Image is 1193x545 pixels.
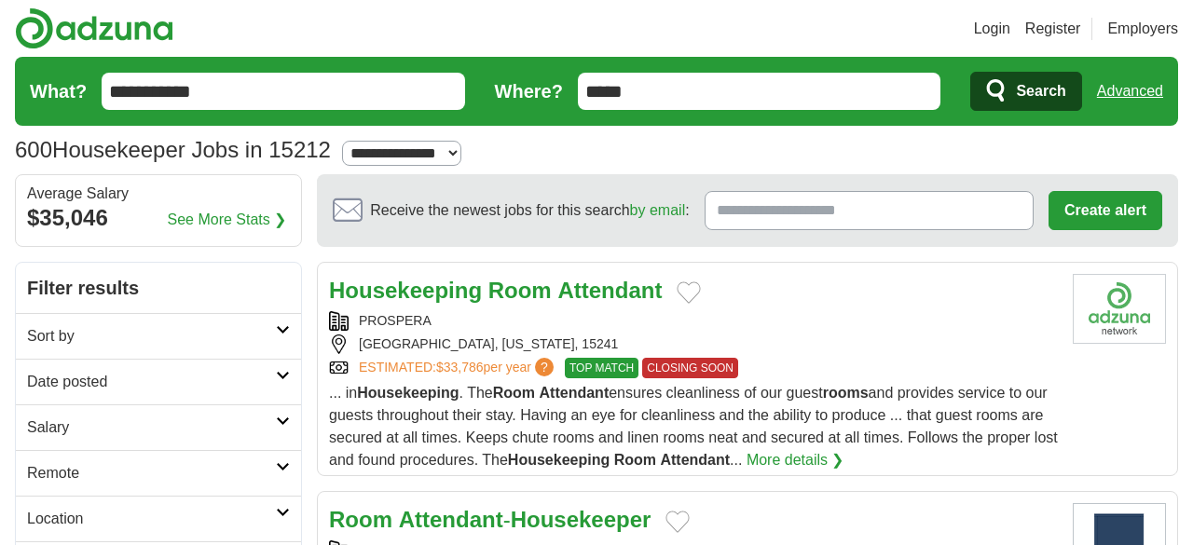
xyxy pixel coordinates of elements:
[27,201,290,235] div: $35,046
[1049,191,1162,230] button: Create alert
[1107,18,1178,40] a: Employers
[642,358,738,378] span: CLOSING SOON
[27,325,276,347] h2: Sort by
[329,278,662,303] a: Housekeeping Room Attendant
[27,371,276,393] h2: Date posted
[1016,73,1065,110] span: Search
[823,385,869,401] strong: rooms
[488,278,552,303] strong: Room
[1073,274,1166,344] img: Company logo
[614,452,656,468] strong: Room
[329,385,1058,468] span: ... in . The ensures cleanliness of our guest and provides service to our guests throughout their...
[16,496,301,541] a: Location
[665,511,690,533] button: Add to favorite jobs
[370,199,689,222] span: Receive the newest jobs for this search :
[15,133,52,167] span: 600
[677,281,701,304] button: Add to favorite jobs
[15,7,173,49] img: Adzuna logo
[16,263,301,313] h2: Filter results
[565,358,638,378] span: TOP MATCH
[329,507,392,532] strong: Room
[660,452,730,468] strong: Attendant
[16,450,301,496] a: Remote
[168,209,287,231] a: See More Stats ❯
[974,18,1010,40] a: Login
[30,77,87,105] label: What?
[970,72,1081,111] button: Search
[508,452,610,468] strong: Housekeeping
[436,360,484,375] span: $33,786
[495,77,563,105] label: Where?
[27,508,276,530] h2: Location
[630,202,686,218] a: by email
[557,278,662,303] strong: Attendant
[511,507,651,532] strong: Housekeeper
[16,404,301,450] a: Salary
[399,507,503,532] strong: Attendant
[27,186,290,201] div: Average Salary
[15,137,331,162] h1: Housekeeper Jobs in 15212
[1025,18,1081,40] a: Register
[540,385,610,401] strong: Attendant
[16,313,301,359] a: Sort by
[27,416,276,439] h2: Salary
[359,358,557,378] a: ESTIMATED:$33,786per year?
[747,449,844,471] a: More details ❯
[535,358,554,376] span: ?
[493,385,535,401] strong: Room
[357,385,459,401] strong: Housekeeping
[1097,73,1163,110] a: Advanced
[16,359,301,404] a: Date posted
[329,311,1058,331] div: PROSPERA
[329,334,1058,354] div: [GEOGRAPHIC_DATA], [US_STATE], 15241
[329,507,651,532] a: Room Attendant-Housekeeper
[329,278,482,303] strong: Housekeeping
[27,462,276,484] h2: Remote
